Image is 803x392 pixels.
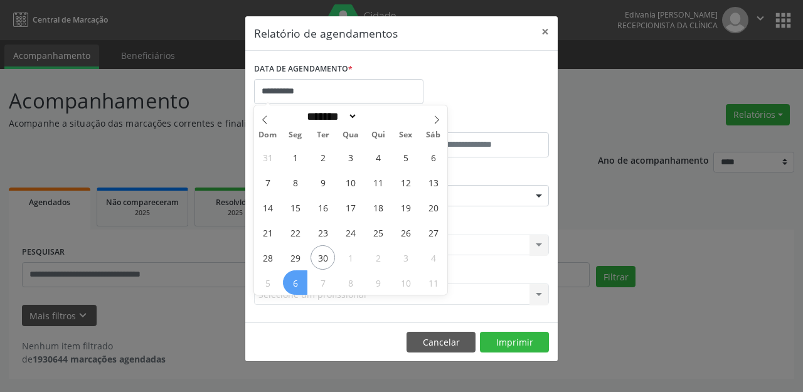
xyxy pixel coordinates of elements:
span: Setembro 26, 2025 [393,220,418,245]
span: Agosto 31, 2025 [255,145,280,169]
span: Setembro 28, 2025 [255,245,280,270]
span: Setembro 19, 2025 [393,195,418,220]
span: Setembro 21, 2025 [255,220,280,245]
span: Setembro 16, 2025 [311,195,335,220]
span: Setembro 2, 2025 [311,145,335,169]
input: Year [358,110,399,123]
span: Sáb [420,131,447,139]
span: Setembro 13, 2025 [421,170,445,194]
span: Sex [392,131,420,139]
span: Outubro 4, 2025 [421,245,445,270]
span: Setembro 20, 2025 [421,195,445,220]
span: Setembro 14, 2025 [255,195,280,220]
select: Month [302,110,358,123]
span: Setembro 30, 2025 [311,245,335,270]
span: Ter [309,131,337,139]
span: Setembro 29, 2025 [283,245,307,270]
span: Outubro 7, 2025 [311,270,335,295]
span: Setembro 3, 2025 [338,145,363,169]
label: ATÉ [405,113,549,132]
span: Outubro 6, 2025 [283,270,307,295]
span: Setembro 18, 2025 [366,195,390,220]
label: DATA DE AGENDAMENTO [254,60,353,79]
span: Setembro 8, 2025 [283,170,307,194]
span: Setembro 5, 2025 [393,145,418,169]
span: Setembro 25, 2025 [366,220,390,245]
span: Setembro 22, 2025 [283,220,307,245]
span: Dom [254,131,282,139]
span: Outubro 8, 2025 [338,270,363,295]
span: Setembro 15, 2025 [283,195,307,220]
span: Setembro 23, 2025 [311,220,335,245]
h5: Relatório de agendamentos [254,25,398,41]
span: Setembro 27, 2025 [421,220,445,245]
span: Setembro 4, 2025 [366,145,390,169]
span: Setembro 12, 2025 [393,170,418,194]
span: Outubro 10, 2025 [393,270,418,295]
span: Setembro 17, 2025 [338,195,363,220]
span: Setembro 1, 2025 [283,145,307,169]
span: Outubro 1, 2025 [338,245,363,270]
span: Setembro 6, 2025 [421,145,445,169]
span: Setembro 10, 2025 [338,170,363,194]
span: Qua [337,131,364,139]
span: Outubro 11, 2025 [421,270,445,295]
span: Outubro 9, 2025 [366,270,390,295]
span: Outubro 3, 2025 [393,245,418,270]
span: Outubro 5, 2025 [255,270,280,295]
button: Cancelar [407,332,476,353]
span: Qui [364,131,392,139]
button: Imprimir [480,332,549,353]
button: Close [533,16,558,47]
span: Setembro 7, 2025 [255,170,280,194]
span: Seg [282,131,309,139]
span: Setembro 11, 2025 [366,170,390,194]
span: Outubro 2, 2025 [366,245,390,270]
span: Setembro 24, 2025 [338,220,363,245]
span: Setembro 9, 2025 [311,170,335,194]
